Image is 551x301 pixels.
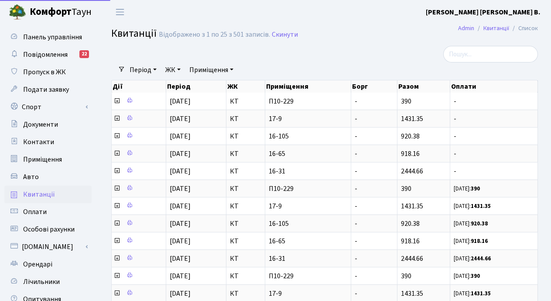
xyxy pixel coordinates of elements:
span: 918.16 [401,149,420,159]
span: Квитанції [23,190,55,199]
a: Подати заявку [4,81,92,98]
span: П10-229 [269,185,347,192]
a: Скинути [272,31,298,39]
span: КТ [230,255,261,262]
th: Приміщення [265,80,351,93]
span: - [355,201,357,211]
th: ЖК [226,80,265,93]
a: [PERSON_NAME] [PERSON_NAME] В. [426,7,541,17]
a: Приміщення [4,151,92,168]
b: 390 [471,185,480,193]
span: [DATE] [170,114,191,124]
span: - [454,133,534,140]
span: - [355,149,357,159]
span: Приміщення [23,155,62,164]
span: 17-9 [269,115,347,122]
span: 16-31 [269,255,347,262]
span: [DATE] [170,184,191,194]
span: Авто [23,172,39,182]
span: 390 [401,97,411,106]
span: 2444.66 [401,254,423,263]
a: ЖК [162,62,184,77]
a: Спорт [4,98,92,116]
span: [DATE] [170,219,191,228]
span: 1431.35 [401,201,423,211]
a: Контакти [4,133,92,151]
a: Приміщення [186,62,237,77]
a: Лічильники [4,273,92,291]
span: - [355,114,357,124]
span: Документи [23,120,58,129]
th: Період [166,80,226,93]
nav: breadcrumb [445,19,551,38]
span: Лічильники [23,277,60,287]
small: [DATE]: [454,290,491,298]
a: Панель управління [4,28,92,46]
small: [DATE]: [454,255,491,263]
span: Орендарі [23,259,52,269]
span: КТ [230,98,261,105]
span: 918.16 [401,236,420,246]
span: - [355,97,357,106]
span: [DATE] [170,149,191,159]
a: Період [126,62,160,77]
span: 17-9 [269,203,347,210]
small: [DATE]: [454,202,491,210]
span: 2444.66 [401,166,423,176]
span: 16-65 [269,238,347,245]
button: Переключити навігацію [109,5,131,19]
small: [DATE]: [454,185,480,193]
span: [DATE] [170,201,191,211]
span: - [454,150,534,157]
a: Орендарі [4,256,92,273]
a: Admin [458,24,474,33]
span: Особові рахунки [23,225,75,234]
th: Оплати [450,80,538,93]
span: Таун [30,5,92,20]
small: [DATE]: [454,237,488,245]
b: 2444.66 [471,255,491,263]
span: - [355,254,357,263]
span: 16-105 [269,220,347,227]
a: Особові рахунки [4,221,92,238]
div: Відображено з 1 по 25 з 501 записів. [159,31,270,39]
span: - [355,184,357,194]
span: 920.38 [401,131,420,141]
span: 390 [401,184,411,194]
li: Список [509,24,538,33]
span: КТ [230,273,261,280]
span: [DATE] [170,271,191,281]
b: 920.38 [471,220,488,228]
b: 918.16 [471,237,488,245]
span: 1431.35 [401,289,423,298]
b: Комфорт [30,5,72,19]
th: Дії [112,80,166,93]
span: Повідомлення [23,50,68,59]
span: - [454,115,534,122]
span: Контакти [23,137,54,147]
span: 1431.35 [401,114,423,124]
input: Пошук... [443,46,538,62]
span: - [355,131,357,141]
a: [DOMAIN_NAME] [4,238,92,256]
b: 390 [471,272,480,280]
div: 22 [79,50,89,58]
span: КТ [230,168,261,175]
span: - [355,219,357,228]
span: [DATE] [170,131,191,141]
span: КТ [230,115,261,122]
span: 17-9 [269,290,347,297]
img: logo.png [9,3,26,21]
span: 16-31 [269,168,347,175]
th: Борг [351,80,397,93]
span: Пропуск в ЖК [23,67,66,77]
span: КТ [230,238,261,245]
a: Квитанції [4,186,92,203]
span: Квитанції [111,26,157,41]
span: КТ [230,133,261,140]
span: - [355,271,357,281]
span: КТ [230,185,261,192]
a: Квитанції [483,24,509,33]
span: Панель управління [23,32,82,42]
